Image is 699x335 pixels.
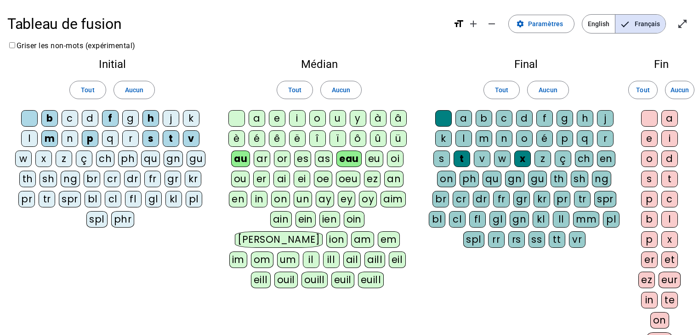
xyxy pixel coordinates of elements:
[84,171,100,187] div: br
[641,191,658,207] div: p
[21,130,38,147] div: l
[378,231,400,248] div: em
[534,151,551,167] div: z
[105,191,121,207] div: cl
[254,151,270,167] div: ar
[18,191,35,207] div: pr
[474,151,490,167] div: v
[309,130,326,147] div: î
[516,20,524,28] mat-icon: settings
[454,151,470,167] div: t
[549,231,565,248] div: tt
[432,191,449,207] div: br
[577,130,593,147] div: q
[125,84,143,95] span: Aucun
[429,211,445,228] div: bl
[122,130,139,147] div: r
[449,211,466,228] div: cl
[142,110,159,127] div: h
[603,211,619,228] div: pl
[269,110,285,127] div: e
[270,211,292,228] div: ain
[496,110,512,127] div: c
[554,191,570,207] div: pr
[665,81,694,99] button: Aucun
[185,171,201,187] div: kr
[273,171,290,187] div: ai
[528,18,563,29] span: Paramètres
[61,171,80,187] div: ng
[315,151,333,167] div: as
[62,130,78,147] div: n
[124,171,141,187] div: dr
[460,171,479,187] div: ph
[62,110,78,127] div: c
[483,171,501,187] div: qu
[641,171,658,187] div: s
[641,231,658,248] div: p
[508,15,574,33] button: Paramètres
[528,171,547,187] div: gu
[7,41,136,50] label: Griser les non-mots (expérimental)
[641,130,658,147] div: e
[557,130,573,147] div: p
[437,171,456,187] div: on
[638,59,684,70] h2: Fin
[571,171,588,187] div: sh
[533,211,549,228] div: kl
[301,272,328,288] div: ouill
[661,191,678,207] div: c
[235,231,323,248] div: [PERSON_NAME]
[303,251,319,268] div: il
[86,211,108,228] div: spl
[473,191,489,207] div: dr
[510,211,529,228] div: gn
[527,81,568,99] button: Aucun
[229,191,247,207] div: en
[455,110,472,127] div: a
[594,191,616,207] div: spr
[364,171,381,187] div: ez
[641,211,658,228] div: b
[514,151,531,167] div: x
[165,171,181,187] div: gr
[69,81,106,99] button: Tout
[489,211,506,228] div: gl
[650,312,669,329] div: on
[15,151,32,167] div: w
[463,231,484,248] div: spl
[508,231,525,248] div: rs
[183,110,199,127] div: k
[359,191,377,207] div: oy
[534,191,550,207] div: kr
[390,110,407,127] div: â
[251,251,273,268] div: om
[673,15,692,33] button: Entrer en plein écran
[677,18,688,29] mat-icon: open_in_full
[661,231,678,248] div: x
[231,151,250,167] div: au
[229,251,247,268] div: im
[575,151,593,167] div: ch
[483,15,501,33] button: Diminuer la taille de la police
[597,110,614,127] div: j
[464,15,483,33] button: Augmenter la taille de la police
[165,191,182,207] div: kl
[628,81,658,99] button: Tout
[592,171,611,187] div: ng
[224,59,414,70] h2: Médian
[320,81,362,99] button: Aucun
[85,191,101,207] div: bl
[351,231,374,248] div: am
[641,151,658,167] div: o
[387,151,403,167] div: oi
[145,191,162,207] div: gl
[597,151,615,167] div: en
[641,251,658,268] div: er
[187,151,205,167] div: gu
[253,171,270,187] div: er
[343,251,361,268] div: ail
[573,211,599,228] div: mm
[332,84,350,95] span: Aucun
[365,151,383,167] div: eu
